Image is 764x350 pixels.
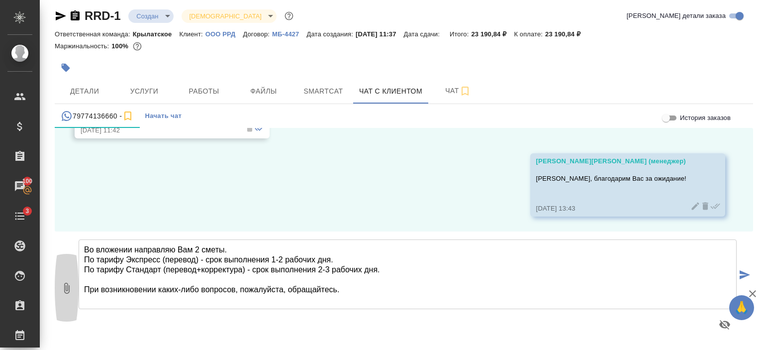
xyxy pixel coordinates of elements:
button: 0.00 RUB; [131,40,144,53]
p: МБ-4427 [272,30,306,38]
p: ООО РРД [205,30,243,38]
p: 23 190,84 ₽ [545,30,588,38]
span: Детали [61,85,108,98]
button: 🙏 [729,295,754,320]
p: Маржинальность: [55,42,111,50]
p: Ответственная команда: [55,30,133,38]
a: RRD-1 [85,9,120,22]
span: 100 [16,176,39,186]
span: Начать чат [145,111,182,122]
div: Создан [128,9,173,23]
span: История заказов [680,113,731,123]
div: [PERSON_NAME][PERSON_NAME] (менеджер) [536,156,690,166]
div: 79774136660 (Елена) - (undefined) [61,110,134,122]
div: [DATE] 11:42 [81,125,235,135]
button: [DEMOGRAPHIC_DATA] [187,12,265,20]
div: simple tabs example [55,104,753,128]
a: 3 [2,204,37,229]
p: Итого: [450,30,471,38]
button: Доп статусы указывают на важность/срочность заказа [283,9,295,22]
p: Договор: [243,30,272,38]
span: Услуги [120,85,168,98]
div: [DATE] 13:43 [536,204,690,214]
span: Smartcat [299,85,347,98]
button: Скопировать ссылку [69,10,81,22]
span: 3 [19,206,35,216]
p: Крылатское [133,30,180,38]
a: МБ-4427 [272,29,306,38]
div: Создан [182,9,277,23]
svg: Подписаться [122,110,134,122]
button: Создан [133,12,161,20]
p: Дата создания: [307,30,356,38]
span: 🙏 [733,297,750,318]
button: Предпросмотр [713,313,737,337]
span: Чат с клиентом [359,85,422,98]
p: [PERSON_NAME], благодарим Вас за ожидание! [536,174,690,184]
span: Работы [180,85,228,98]
a: ООО РРД [205,29,243,38]
p: [DATE] 11:37 [356,30,404,38]
button: Скопировать ссылку для ЯМессенджера [55,10,67,22]
button: Начать чат [140,104,187,128]
button: Добавить тэг [55,57,77,79]
span: [PERSON_NAME] детали заказа [627,11,726,21]
span: Файлы [240,85,287,98]
a: 100 [2,174,37,199]
p: 23 190,84 ₽ [471,30,514,38]
p: Клиент: [179,30,205,38]
p: Дата сдачи: [404,30,442,38]
p: 100% [111,42,131,50]
span: Чат [434,85,482,97]
p: К оплате: [514,30,545,38]
svg: Подписаться [459,85,471,97]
